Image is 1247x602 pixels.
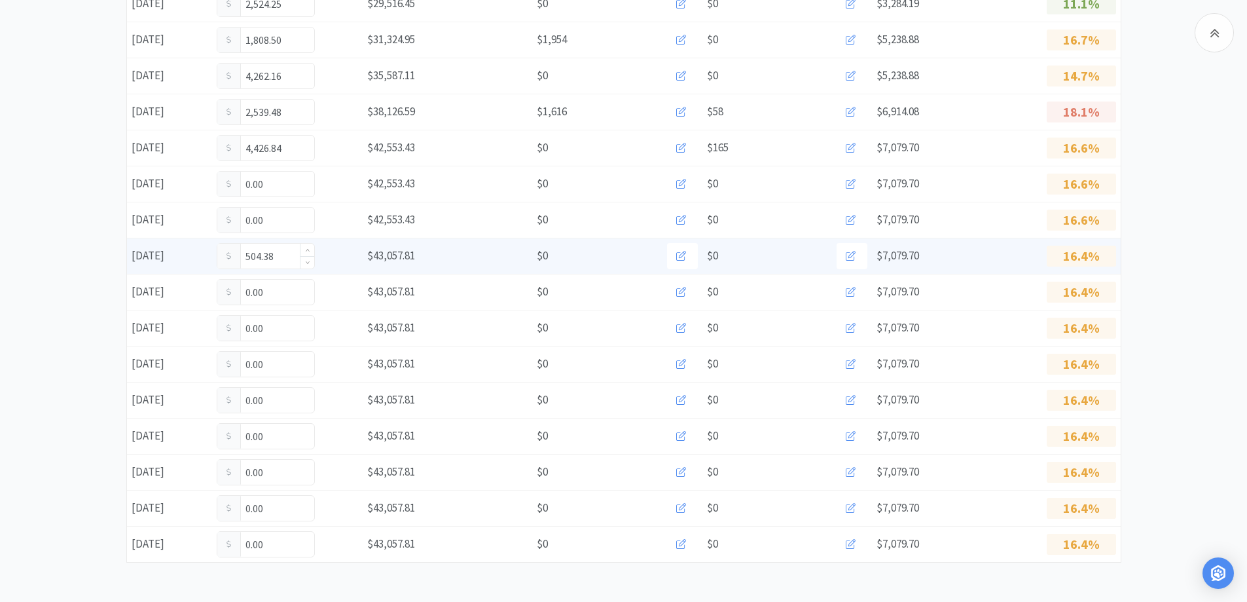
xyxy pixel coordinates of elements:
p: 16.7% [1047,29,1116,50]
span: $43,057.81 [367,356,415,371]
span: $0 [707,67,718,85]
span: $43,057.81 [367,500,415,515]
div: [DATE] [127,278,212,305]
span: $0 [707,175,718,193]
span: $7,079.70 [877,176,919,191]
span: $0 [537,499,548,517]
span: $7,079.70 [877,500,919,515]
p: 14.7% [1047,66,1116,86]
div: [DATE] [127,350,212,377]
p: 16.4% [1047,354,1116,375]
span: $0 [707,463,718,481]
span: $0 [537,139,548,157]
span: $0 [707,283,718,301]
div: [DATE] [127,459,212,485]
i: icon: down [305,260,310,265]
i: icon: up [305,248,310,253]
div: [DATE] [127,98,212,125]
div: [DATE] [127,62,212,89]
p: 16.6% [1047,174,1116,195]
p: 16.4% [1047,318,1116,339]
p: 16.4% [1047,498,1116,519]
span: $43,057.81 [367,464,415,479]
span: $0 [537,211,548,229]
span: $6,914.08 [877,104,919,119]
p: 16.4% [1047,534,1116,555]
span: $7,079.70 [877,320,919,335]
span: $0 [707,319,718,337]
span: $0 [707,211,718,229]
span: $42,553.43 [367,140,415,155]
span: $7,079.70 [877,356,919,371]
p: 18.1% [1047,102,1116,122]
div: [DATE] [127,242,212,269]
p: 16.4% [1047,462,1116,483]
div: [DATE] [127,495,212,521]
span: $43,057.81 [367,320,415,335]
span: $7,079.70 [877,212,919,227]
span: $7,079.70 [877,284,919,299]
div: [DATE] [127,386,212,413]
span: Increase Value [300,244,314,256]
div: [DATE] [127,531,212,557]
p: 16.4% [1047,390,1116,411]
span: $0 [537,67,548,85]
span: $42,553.43 [367,212,415,227]
span: $0 [537,535,548,553]
p: 16.6% [1047,210,1116,231]
span: $35,587.11 [367,68,415,83]
span: $0 [537,427,548,445]
span: $7,079.70 [877,248,919,263]
div: [DATE] [127,314,212,341]
span: $5,238.88 [877,68,919,83]
p: 16.4% [1047,246,1116,267]
span: $31,324.95 [367,32,415,47]
span: $43,057.81 [367,536,415,551]
div: Open Intercom Messenger [1202,557,1234,589]
span: $7,079.70 [877,392,919,407]
p: 16.4% [1047,282,1116,303]
span: $165 [707,139,729,157]
span: $5,238.88 [877,32,919,47]
span: $0 [707,355,718,373]
span: Decrease Value [300,256,314,269]
span: $0 [707,247,718,265]
span: $0 [707,499,718,517]
span: $0 [537,283,548,301]
span: $0 [537,355,548,373]
span: $1,616 [537,103,567,121]
div: [DATE] [127,206,212,233]
span: $0 [537,175,548,193]
span: $7,079.70 [877,536,919,551]
p: 16.6% [1047,138,1116,159]
span: $0 [537,463,548,481]
span: $0 [707,391,718,409]
div: [DATE] [127,423,212,449]
div: [DATE] [127,170,212,197]
span: $43,057.81 [367,284,415,299]
div: [DATE] [127,26,212,53]
span: $43,057.81 [367,248,415,263]
p: 16.4% [1047,426,1116,447]
span: $0 [707,427,718,445]
span: $1,954 [537,31,567,48]
span: $7,079.70 [877,428,919,443]
span: $38,126.59 [367,104,415,119]
span: $0 [537,391,548,409]
span: $42,553.43 [367,176,415,191]
span: $0 [707,31,718,48]
span: $43,057.81 [367,392,415,407]
span: $0 [707,535,718,553]
div: [DATE] [127,134,212,161]
span: $7,079.70 [877,464,919,479]
span: $0 [537,319,548,337]
span: $43,057.81 [367,428,415,443]
span: $0 [537,247,548,265]
span: $7,079.70 [877,140,919,155]
span: $58 [707,103,723,121]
